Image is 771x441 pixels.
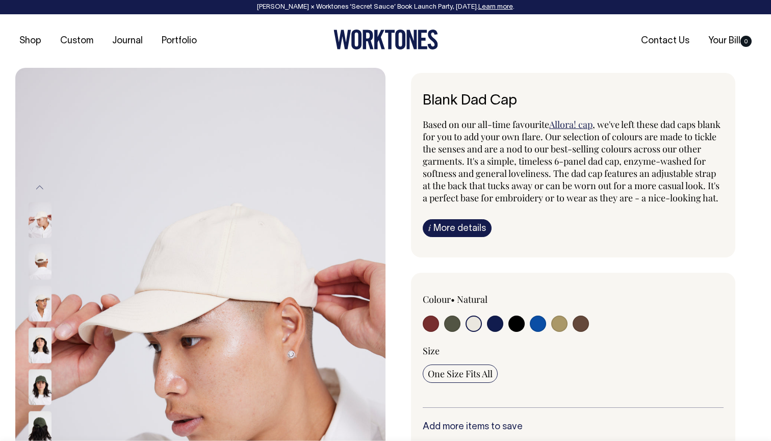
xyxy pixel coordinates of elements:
img: natural [29,202,52,238]
span: Based on our all-time favourite [423,118,549,131]
span: i [428,222,431,233]
span: One Size Fits All [428,368,493,380]
h6: Blank Dad Cap [423,93,724,109]
img: natural [29,286,52,322]
input: One Size Fits All [423,365,498,383]
img: natural [29,244,52,280]
a: Custom [56,33,97,49]
a: Learn more [478,4,513,10]
a: Allora! cap [549,118,593,131]
a: Journal [108,33,147,49]
span: 0 [740,36,752,47]
a: Your Bill0 [704,33,756,49]
span: , we've left these dad caps blank for you to add your own flare. Our selection of colours are mad... [423,118,721,204]
div: Colour [423,293,543,305]
a: Portfolio [158,33,201,49]
label: Natural [457,293,487,305]
span: • [451,293,455,305]
img: natural [29,328,52,364]
a: Shop [15,33,45,49]
a: Contact Us [637,33,693,49]
a: iMore details [423,219,492,237]
img: olive [29,370,52,405]
div: [PERSON_NAME] × Worktones ‘Secret Sauce’ Book Launch Party, [DATE]. . [10,4,761,11]
button: Previous [32,176,47,199]
h6: Add more items to save [423,422,724,432]
div: Size [423,345,724,357]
